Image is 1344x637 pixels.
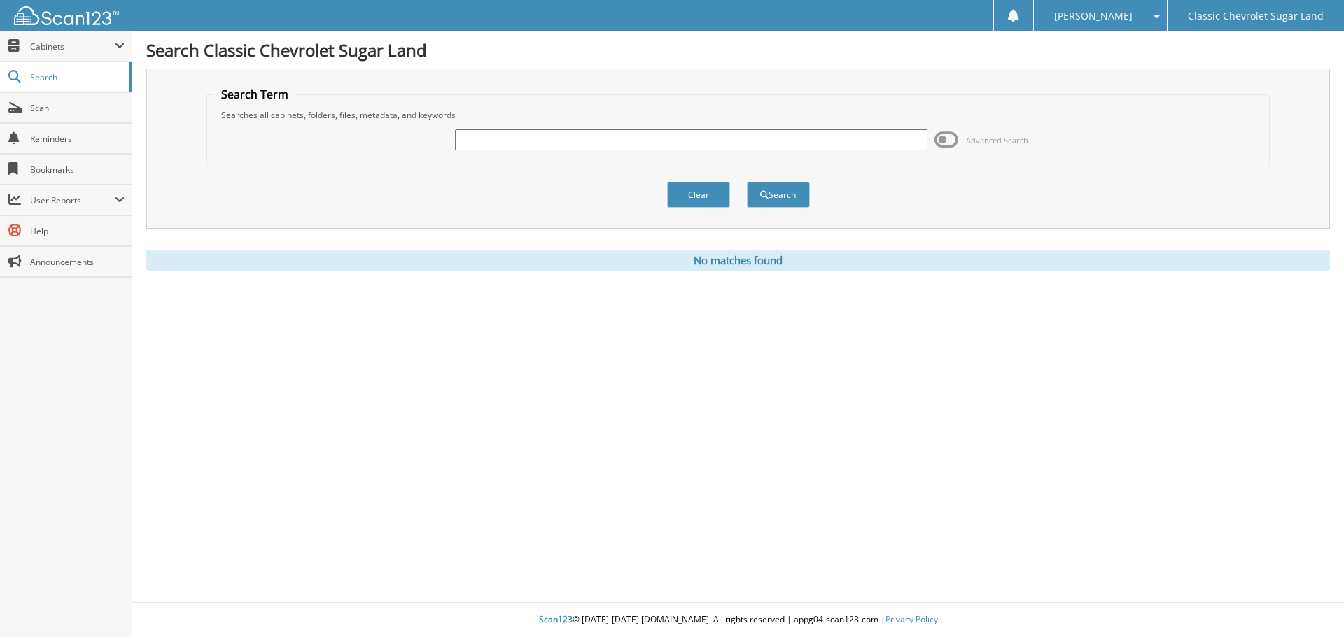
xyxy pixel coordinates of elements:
span: Cabinets [30,41,115,52]
span: Help [30,225,125,237]
div: Searches all cabinets, folders, files, metadata, and keywords [214,109,1263,121]
div: No matches found [146,250,1330,271]
span: Scan [30,102,125,114]
span: Announcements [30,256,125,268]
span: Classic Chevrolet Sugar Land [1188,12,1324,20]
span: Scan123 [539,613,573,625]
span: Bookmarks [30,164,125,176]
span: Advanced Search [966,135,1028,145]
span: Reminders [30,133,125,145]
span: [PERSON_NAME] [1054,12,1133,20]
iframe: Chat Widget [1274,570,1344,637]
button: Clear [667,182,730,208]
img: scan123-logo-white.svg [14,6,119,25]
h1: Search Classic Chevrolet Sugar Land [146,38,1330,62]
a: Privacy Policy [885,613,938,625]
legend: Search Term [214,87,295,102]
div: © [DATE]-[DATE] [DOMAIN_NAME]. All rights reserved | appg04-scan123-com | [132,603,1344,637]
button: Search [747,182,810,208]
span: Search [30,71,122,83]
span: User Reports [30,194,115,206]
